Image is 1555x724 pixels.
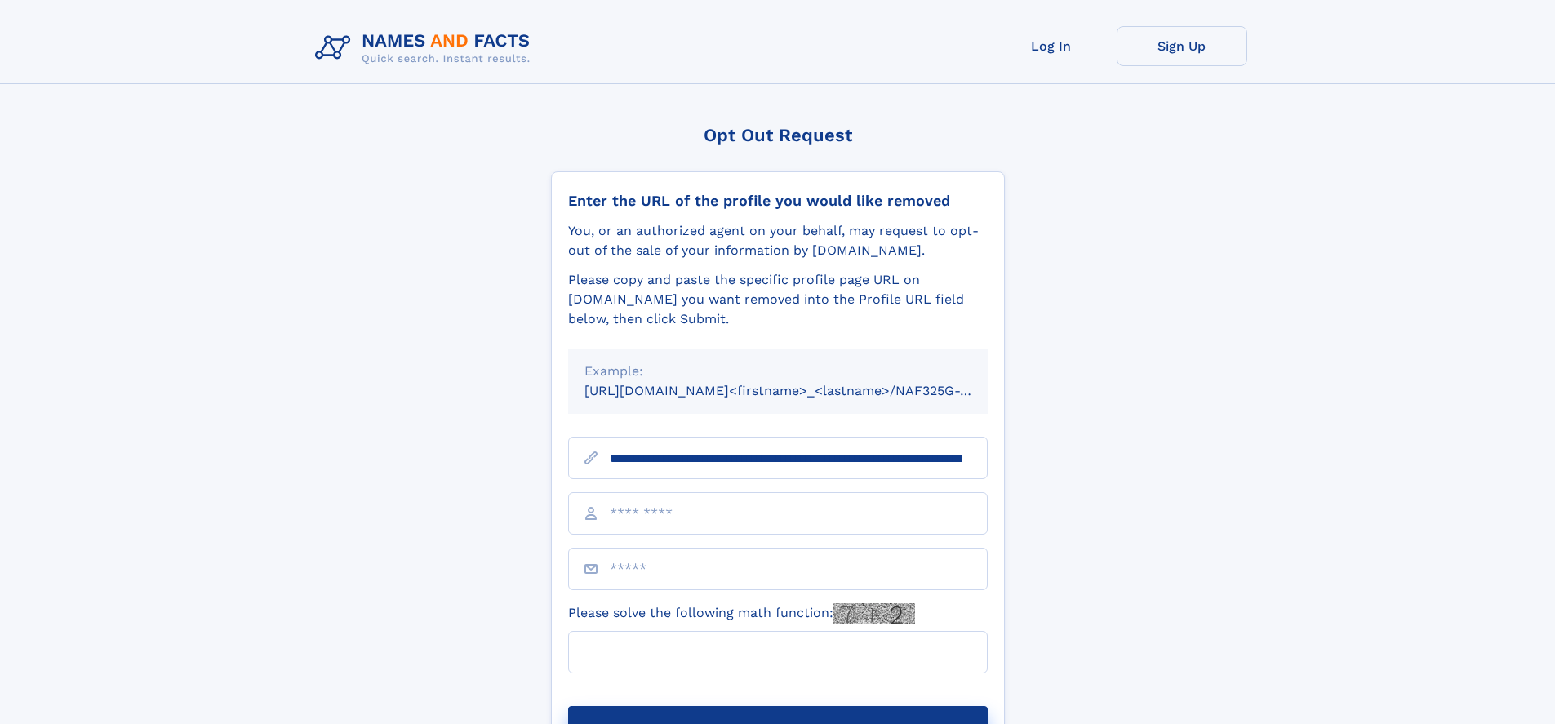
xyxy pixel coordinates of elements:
[309,26,544,70] img: Logo Names and Facts
[584,383,1019,398] small: [URL][DOMAIN_NAME]<firstname>_<lastname>/NAF325G-xxxxxxxx
[1117,26,1247,66] a: Sign Up
[568,603,915,624] label: Please solve the following math function:
[584,362,971,381] div: Example:
[551,125,1005,145] div: Opt Out Request
[568,270,988,329] div: Please copy and paste the specific profile page URL on [DOMAIN_NAME] you want removed into the Pr...
[568,221,988,260] div: You, or an authorized agent on your behalf, may request to opt-out of the sale of your informatio...
[986,26,1117,66] a: Log In
[568,192,988,210] div: Enter the URL of the profile you would like removed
